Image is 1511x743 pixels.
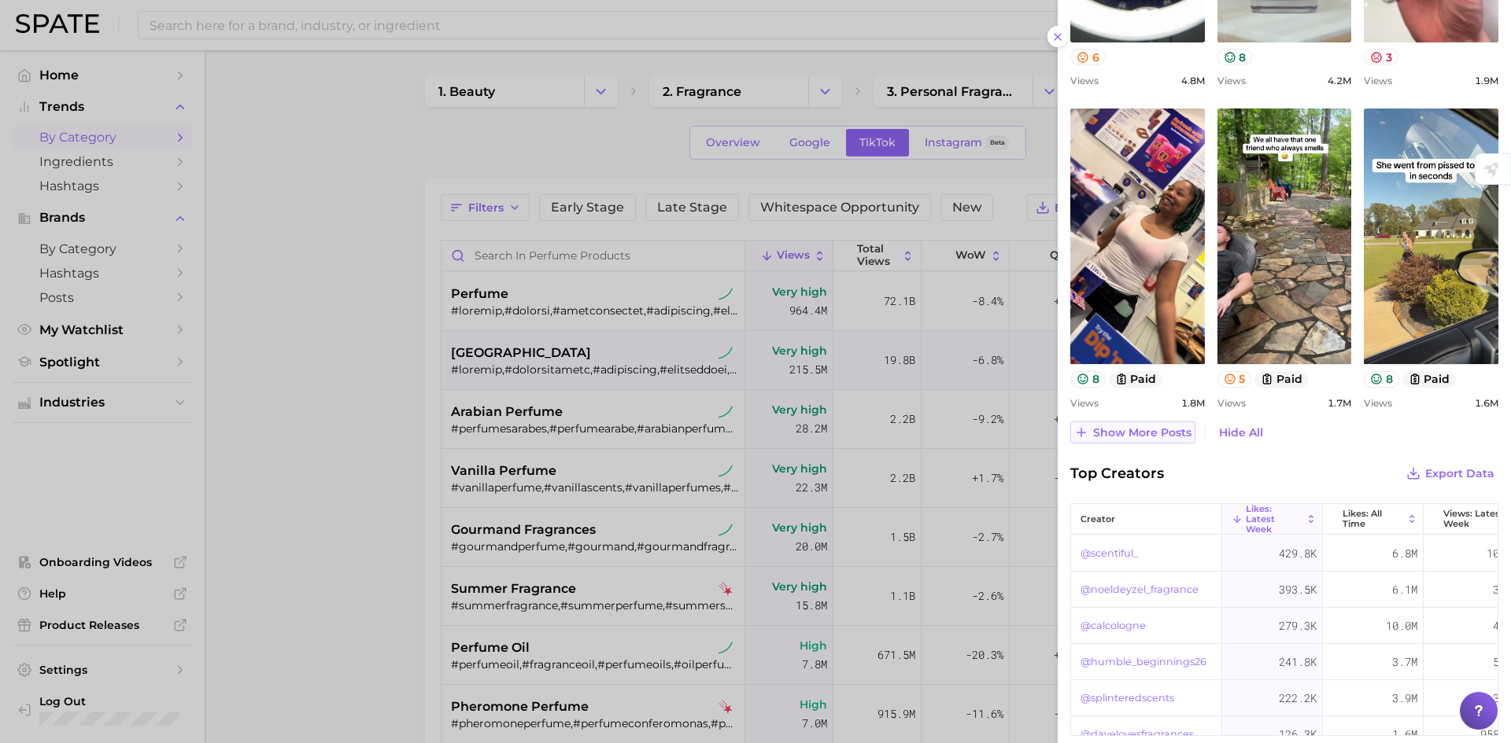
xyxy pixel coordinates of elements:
span: 222.2k [1279,689,1317,708]
span: 1.8m [1181,397,1205,409]
button: 5 [1217,371,1252,388]
span: Likes: All Time [1343,509,1403,529]
span: 3.7m [1392,653,1417,671]
span: Views [1070,75,1099,86]
span: 6.1m [1392,580,1417,599]
a: @calcologne [1081,616,1146,635]
span: creator [1081,514,1115,524]
span: 3.9m [1392,689,1417,708]
span: Top Creators [1070,462,1164,484]
a: @scentiful_ [1081,544,1138,563]
a: @noeldeyzel_fragrance [1081,580,1199,599]
button: Likes: Latest Week [1222,504,1323,535]
span: Views [1217,75,1246,86]
button: 8 [1070,371,1106,388]
span: 279.3k [1279,616,1317,635]
a: @humble_beginnings26 [1081,653,1206,671]
span: 1.9m [1475,75,1498,86]
span: Views [1364,397,1392,409]
span: Likes: Latest Week [1246,504,1302,535]
button: paid [1109,371,1163,388]
span: 4.2m [1328,75,1351,86]
button: paid [1254,371,1309,388]
span: 1.7m [1328,397,1351,409]
span: Views [1364,75,1392,86]
button: 8 [1217,49,1253,65]
span: Views [1070,397,1099,409]
span: 4.8m [1181,75,1205,86]
span: Export Data [1425,467,1494,480]
button: 3 [1364,49,1398,65]
span: 1.6m [1475,397,1498,409]
button: paid [1402,371,1457,388]
button: 8 [1364,371,1399,388]
span: 393.5k [1279,580,1317,599]
span: 429.8k [1279,544,1317,563]
button: 6 [1070,49,1106,65]
button: Export Data [1402,462,1498,484]
a: @splinteredscents [1081,689,1174,708]
button: Hide All [1215,422,1267,443]
button: Likes: All Time [1323,504,1424,535]
span: 6.8m [1392,544,1417,563]
span: Views [1217,397,1246,409]
span: 10.0m [1386,616,1417,635]
span: Show more posts [1093,426,1191,440]
span: Hide All [1219,426,1263,440]
button: Show more posts [1070,421,1195,443]
span: Views: Latest Week [1443,509,1504,529]
span: 241.8k [1279,653,1317,671]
